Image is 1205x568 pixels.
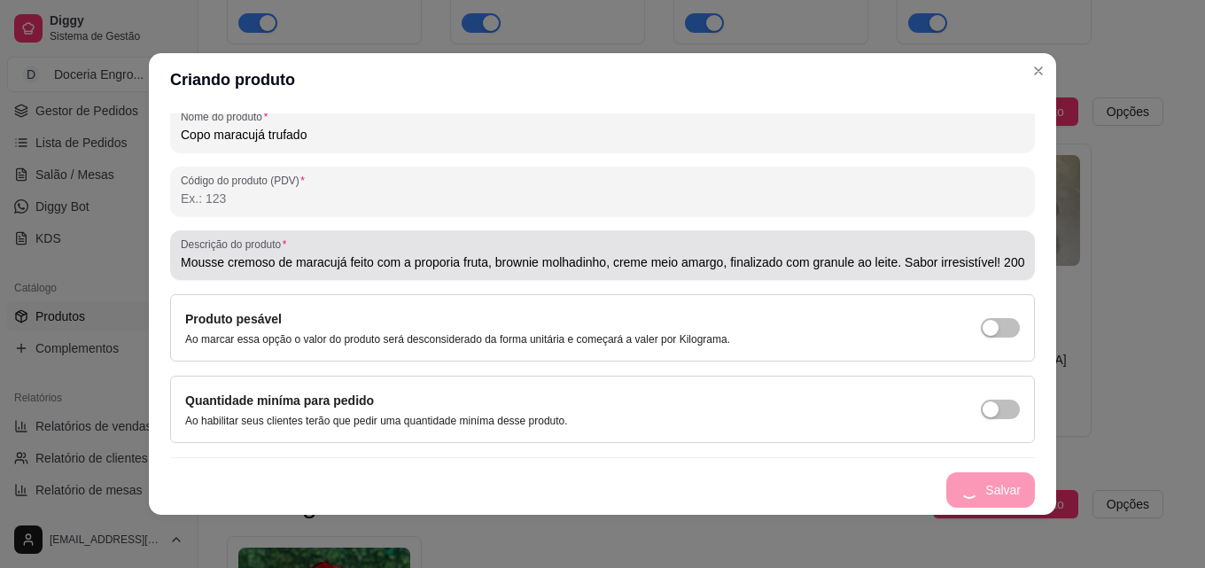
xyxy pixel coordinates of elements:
label: Descrição do produto [181,237,292,252]
label: Nome do produto [181,109,274,124]
input: Código do produto (PDV) [181,190,1024,207]
header: Criando produto [149,53,1056,106]
p: Ao marcar essa opção o valor do produto será desconsiderado da forma unitária e começará a valer ... [185,332,730,346]
input: Nome do produto [181,126,1024,144]
label: Quantidade miníma para pedido [185,393,374,408]
label: Código do produto (PDV) [181,173,311,188]
p: Ao habilitar seus clientes terão que pedir uma quantidade miníma desse produto. [185,414,568,428]
button: Close [1024,57,1053,85]
input: Descrição do produto [181,253,1024,271]
label: Produto pesável [185,312,282,326]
